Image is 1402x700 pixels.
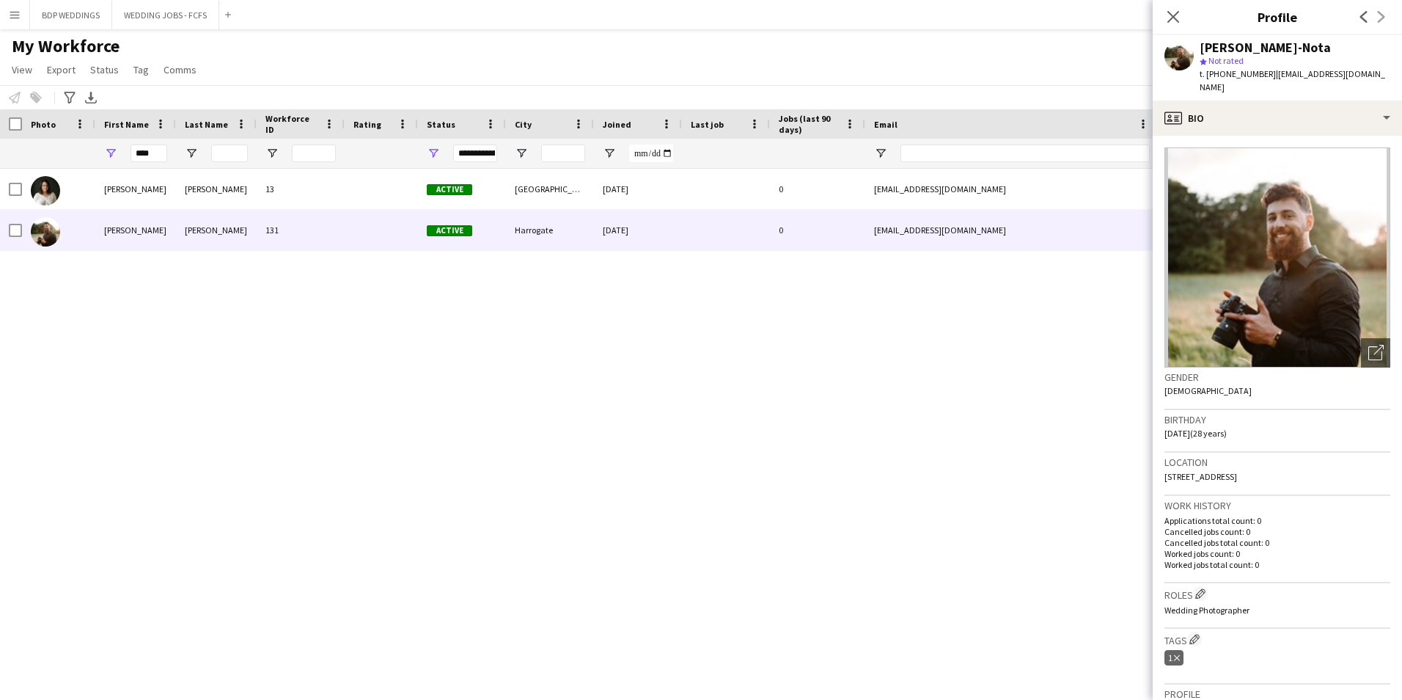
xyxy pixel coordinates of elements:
img: Crew avatar or photo [1164,147,1390,368]
p: Cancelled jobs count: 0 [1164,526,1390,537]
app-action-btn: Advanced filters [61,89,78,106]
div: 13 [257,169,345,209]
button: BDP WEDDINGS [30,1,112,29]
span: My Workforce [12,35,120,57]
p: Applications total count: 0 [1164,515,1390,526]
button: WEDDING JOBS - FCFS [112,1,219,29]
span: View [12,63,32,76]
h3: Birthday [1164,413,1390,426]
input: Email Filter Input [900,145,1150,162]
a: Comms [158,60,202,79]
div: 1 [1164,650,1183,666]
div: [DATE] [594,210,682,250]
span: Tag [133,63,149,76]
h3: Roles [1164,586,1390,602]
a: Status [84,60,125,79]
span: [DATE] (28 years) [1164,428,1227,439]
div: Open photos pop-in [1361,338,1390,368]
app-action-btn: Export XLSX [82,89,100,106]
button: Open Filter Menu [603,147,616,160]
span: Status [427,119,455,130]
div: 131 [257,210,345,250]
button: Open Filter Menu [427,147,440,160]
h3: Gender [1164,371,1390,384]
span: Export [47,63,76,76]
span: City [515,119,532,130]
span: t. [PHONE_NUMBER] [1200,68,1276,79]
span: Last Name [185,119,228,130]
span: [STREET_ADDRESS] [1164,471,1237,482]
img: Mollie Higgins [31,176,60,205]
div: [PERSON_NAME] [176,169,257,209]
div: [PERSON_NAME] [95,169,176,209]
input: Last Name Filter Input [211,145,248,162]
div: Bio [1153,101,1402,136]
div: Harrogate [506,210,594,250]
span: Last job [691,119,724,130]
span: Not rated [1208,55,1244,66]
h3: Work history [1164,499,1390,512]
input: First Name Filter Input [131,145,167,162]
div: [PERSON_NAME] [176,210,257,250]
span: Active [427,184,472,195]
div: [GEOGRAPHIC_DATA] [506,169,594,209]
span: [DEMOGRAPHIC_DATA] [1164,385,1252,396]
h3: Profile [1153,7,1402,26]
a: View [6,60,38,79]
span: | [EMAIL_ADDRESS][DOMAIN_NAME] [1200,68,1385,92]
a: Export [41,60,81,79]
h3: Tags [1164,632,1390,647]
a: Tag [128,60,155,79]
span: Comms [164,63,197,76]
div: [PERSON_NAME]-Nota [1200,41,1331,54]
p: Cancelled jobs total count: 0 [1164,537,1390,548]
button: Open Filter Menu [185,147,198,160]
div: [EMAIL_ADDRESS][DOMAIN_NAME] [865,210,1159,250]
span: Status [90,63,119,76]
input: Joined Filter Input [629,145,673,162]
span: Joined [603,119,631,130]
img: Ollie Glover-Nota [31,217,60,247]
input: City Filter Input [541,145,585,162]
span: Jobs (last 90 days) [779,113,839,135]
div: [DATE] [594,169,682,209]
input: Workforce ID Filter Input [292,145,336,162]
p: Worked jobs total count: 0 [1164,559,1390,570]
div: [EMAIL_ADDRESS][DOMAIN_NAME] [865,169,1159,209]
span: Rating [353,119,381,130]
div: 0 [770,210,865,250]
p: Worked jobs count: 0 [1164,548,1390,559]
span: First Name [104,119,149,130]
button: Open Filter Menu [104,147,117,160]
div: [PERSON_NAME] [95,210,176,250]
span: Workforce ID [265,113,318,135]
span: Active [427,225,472,236]
span: Email [874,119,898,130]
button: Open Filter Menu [265,147,279,160]
span: Wedding Photographer [1164,605,1249,616]
h3: Location [1164,456,1390,469]
button: Open Filter Menu [515,147,528,160]
div: 0 [770,169,865,209]
button: Open Filter Menu [874,147,887,160]
span: Photo [31,119,56,130]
